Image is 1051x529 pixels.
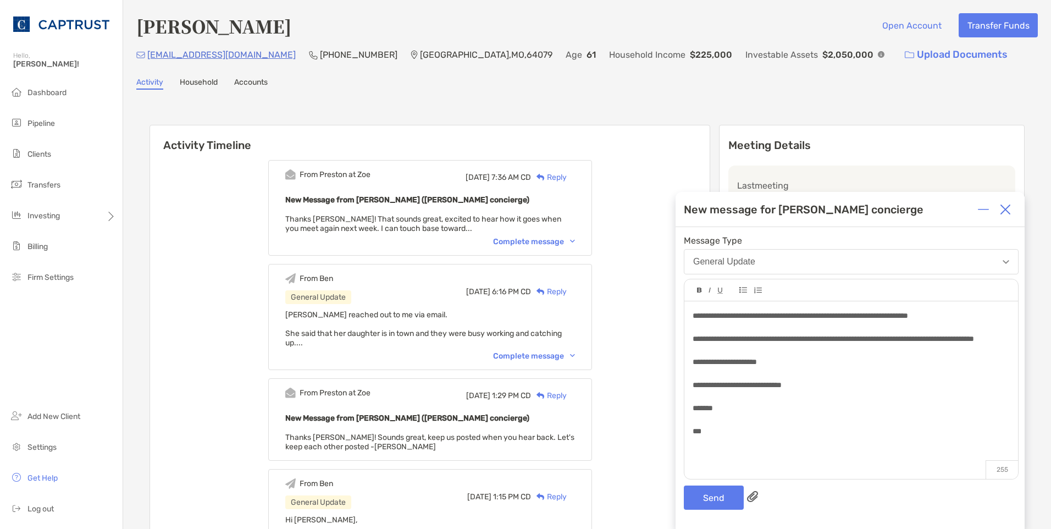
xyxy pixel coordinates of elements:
[492,391,531,400] span: 1:29 PM CD
[10,409,23,422] img: add_new_client icon
[1000,204,1011,215] img: Close
[10,471,23,484] img: get-help icon
[147,48,296,62] p: [EMAIL_ADDRESS][DOMAIN_NAME]
[898,43,1015,67] a: Upload Documents
[285,388,296,398] img: Event icon
[959,13,1038,37] button: Transfer Funds
[10,147,23,160] img: clients icon
[136,78,163,90] a: Activity
[10,85,23,98] img: dashboard icon
[300,170,370,179] div: From Preston at Zoe
[300,274,333,283] div: From Ben
[491,173,531,182] span: 7:36 AM CD
[10,502,23,515] img: logout icon
[684,249,1019,274] button: General Update
[536,174,545,181] img: Reply icon
[285,495,351,509] div: General Update
[27,119,55,128] span: Pipeline
[27,88,67,97] span: Dashboard
[285,273,296,284] img: Event icon
[570,240,575,243] img: Chevron icon
[609,48,685,62] p: Household Income
[684,203,923,216] div: New message for [PERSON_NAME] concierge
[467,492,491,502] span: [DATE]
[13,4,109,44] img: CAPTRUST Logo
[411,51,418,59] img: Location Icon
[536,288,545,295] img: Reply icon
[709,288,711,293] img: Editor control icon
[150,125,710,152] h6: Activity Timeline
[531,390,567,401] div: Reply
[536,392,545,399] img: Reply icon
[10,116,23,129] img: pipeline icon
[754,287,762,294] img: Editor control icon
[739,287,747,293] img: Editor control icon
[10,239,23,252] img: billing icon
[309,51,318,59] img: Phone Icon
[27,273,74,282] span: Firm Settings
[10,208,23,222] img: investing icon
[285,290,351,304] div: General Update
[690,48,732,62] p: $225,000
[873,13,950,37] button: Open Account
[285,414,529,423] b: New Message from [PERSON_NAME] ([PERSON_NAME] concierge)
[978,204,989,215] img: Expand or collapse
[737,179,1006,192] p: Last meeting
[10,178,23,191] img: transfers icon
[285,214,561,233] span: Thanks [PERSON_NAME]! That sounds great, excited to hear how it goes when you meet again next wee...
[531,286,567,297] div: Reply
[285,169,296,180] img: Event icon
[136,13,291,38] h4: [PERSON_NAME]
[10,440,23,453] img: settings icon
[531,172,567,183] div: Reply
[728,139,1015,152] p: Meeting Details
[493,351,575,361] div: Complete message
[466,287,490,296] span: [DATE]
[27,211,60,221] span: Investing
[697,288,702,293] img: Editor control icon
[684,235,1019,246] span: Message Type
[587,48,596,62] p: 61
[905,51,914,59] img: button icon
[180,78,218,90] a: Household
[27,242,48,251] span: Billing
[27,150,51,159] span: Clients
[822,48,873,62] p: $2,050,000
[10,270,23,283] img: firm-settings icon
[285,310,562,348] span: [PERSON_NAME] reached out to me via email. She said that her daughter is in town and they were bu...
[285,433,574,451] span: Thanks [PERSON_NAME]! Sounds great, keep us posted when you hear back. Let's keep each other post...
[570,354,575,357] img: Chevron icon
[531,491,567,503] div: Reply
[27,443,57,452] span: Settings
[745,48,818,62] p: Investable Assets
[136,52,145,58] img: Email Icon
[717,288,723,294] img: Editor control icon
[536,493,545,500] img: Reply icon
[466,173,490,182] span: [DATE]
[285,195,529,205] b: New Message from [PERSON_NAME] ([PERSON_NAME] concierge)
[27,412,80,421] span: Add New Client
[493,492,531,502] span: 1:15 PM CD
[13,59,116,69] span: [PERSON_NAME]!
[492,287,531,296] span: 6:16 PM CD
[493,237,575,246] div: Complete message
[300,388,370,398] div: From Preston at Zoe
[300,479,333,488] div: From Ben
[420,48,552,62] p: [GEOGRAPHIC_DATA] , MO , 64079
[566,48,582,62] p: Age
[234,78,268,90] a: Accounts
[986,460,1018,479] p: 255
[693,257,755,267] div: General Update
[27,504,54,514] span: Log out
[27,473,58,483] span: Get Help
[320,48,397,62] p: [PHONE_NUMBER]
[27,180,60,190] span: Transfers
[285,478,296,489] img: Event icon
[747,491,758,502] img: paperclip attachments
[1003,260,1009,264] img: Open dropdown arrow
[684,486,744,510] button: Send
[466,391,490,400] span: [DATE]
[878,51,884,58] img: Info Icon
